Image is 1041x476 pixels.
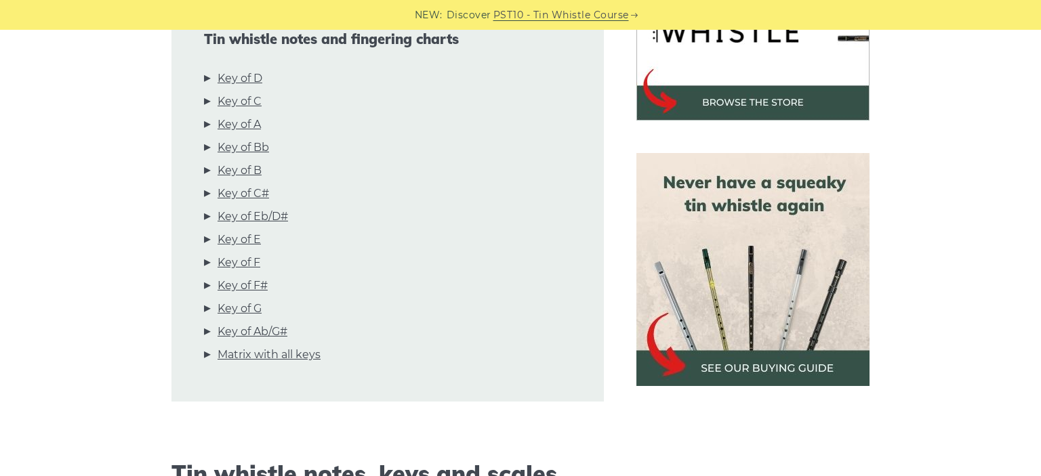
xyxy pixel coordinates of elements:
span: Discover [447,7,491,23]
a: Key of B [218,162,262,179]
a: Key of E [218,231,261,248]
a: Key of F [218,254,260,272]
a: Key of C [218,93,262,110]
a: Key of A [218,116,261,133]
a: Key of G [218,300,262,318]
a: Key of Ab/G# [218,323,287,341]
img: tin whistle buying guide [636,153,870,386]
span: NEW: [415,7,443,23]
a: Key of F# [218,277,268,295]
a: Key of Eb/D# [218,208,288,225]
a: Key of D [218,70,262,87]
a: PST10 - Tin Whistle Course [493,7,629,23]
a: Key of C# [218,185,269,202]
a: Key of Bb [218,139,269,156]
span: Tin whistle notes and fingering charts [204,31,571,47]
a: Matrix with all keys [218,346,321,364]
